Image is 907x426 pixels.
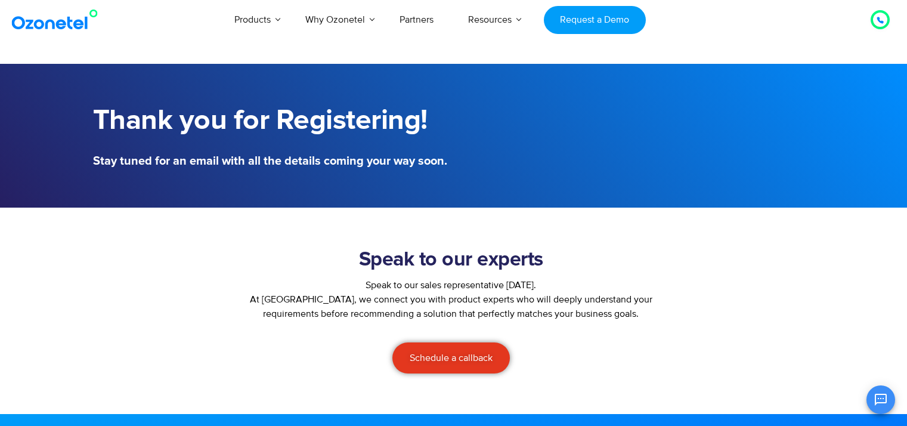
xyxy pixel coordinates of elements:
a: Schedule a callback [392,342,510,373]
button: Open chat [866,385,895,414]
p: At [GEOGRAPHIC_DATA], we connect you with product experts who will deeply understand your require... [240,292,663,321]
h1: Thank you for Registering! [93,104,448,137]
h2: Speak to our experts [240,248,663,272]
a: Request a Demo [544,6,646,34]
div: Speak to our sales representative [DATE]. [240,278,663,292]
span: Schedule a callback [410,353,493,363]
h5: Stay tuned for an email with all the details coming your way soon. [93,155,448,167]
